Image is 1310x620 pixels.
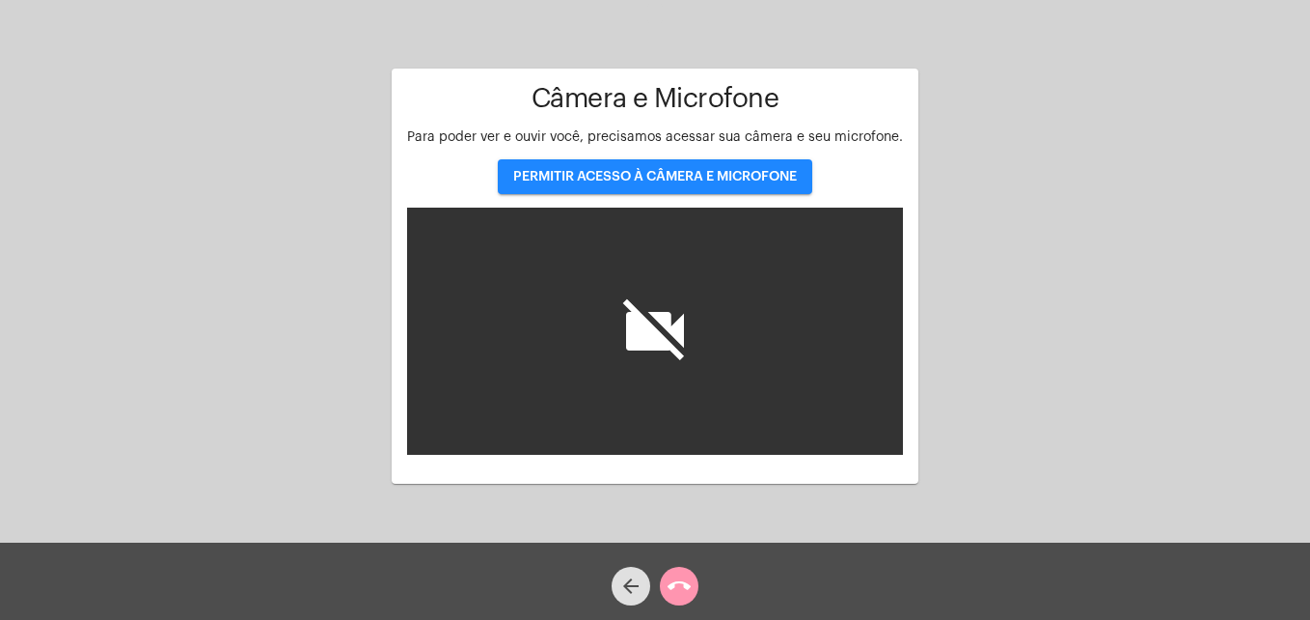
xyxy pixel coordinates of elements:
button: PERMITIR ACESSO À CÂMERA E MICROFONE [498,159,812,194]
span: Para poder ver e ouvir você, precisamos acessar sua câmera e seu microfone. [407,130,903,144]
mat-icon: arrow_back [619,575,642,598]
h1: Câmera e Microfone [407,84,903,114]
mat-icon: call_end [668,575,691,598]
i: videocam_off [616,293,694,370]
span: PERMITIR ACESSO À CÂMERA E MICROFONE [513,170,797,183]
